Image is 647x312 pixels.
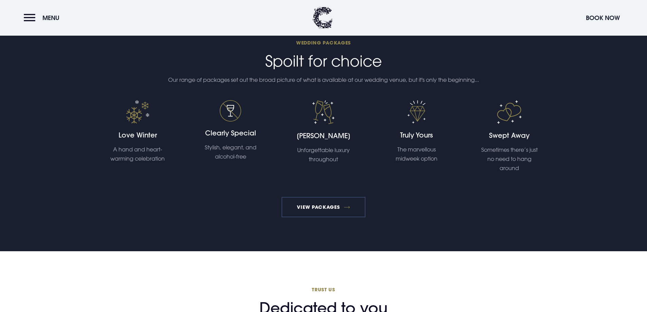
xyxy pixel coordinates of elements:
[24,11,63,25] button: Menu
[293,146,354,164] p: Unforgettable luxury throughout
[162,75,485,85] p: Our range of packages set out the broad picture of what is available at our wedding venue, but it...
[162,39,485,46] span: Wedding Packages
[582,11,623,25] button: Book Now
[475,131,544,140] h4: Swept Away
[200,143,261,161] p: Stylish, elegant, and alcohol-free
[103,130,172,140] h4: Love Winter
[107,145,168,163] p: A hand and heart-warming celebration
[282,197,365,217] a: View Packages
[497,100,522,124] img: Wedding icon 3
[42,14,59,22] span: Menu
[408,100,426,124] img: Wedding icon 2
[312,100,335,124] img: Wedding icon 1
[289,131,358,141] h4: [PERSON_NAME]
[220,100,241,122] img: Wedding icon 5
[479,145,540,173] p: Sometimes there’s just no need to hang around
[386,145,447,163] p: The marvellous midweek option
[167,286,480,293] span: Trust us
[265,52,382,70] span: Spoilt for choice
[196,128,265,138] h4: Clearly Special
[312,7,333,29] img: Clandeboye Lodge
[126,100,149,124] img: Wedding icon 4
[382,130,451,140] h4: Truly Yours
